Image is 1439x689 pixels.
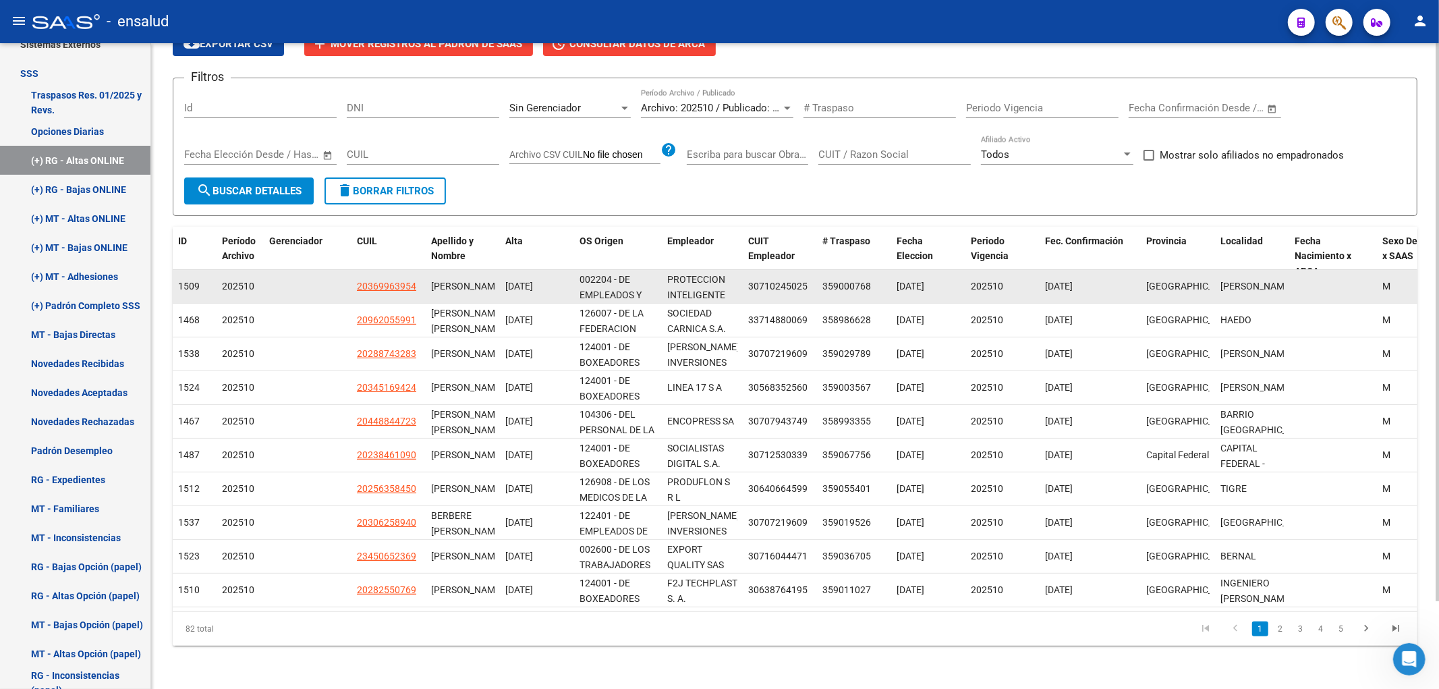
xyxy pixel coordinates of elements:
[431,510,503,536] span: BERBERE [PERSON_NAME]
[891,227,965,286] datatable-header-cell: Fecha Eleccion
[667,576,737,607] div: F2J TECHPLAST S. A.
[178,483,200,494] span: 1512
[1220,578,1293,604] span: INGENIERO [PERSON_NAME]
[897,281,924,292] span: [DATE]
[1412,13,1428,29] mat-icon: person
[817,227,891,286] datatable-header-cell: # Traspaso
[426,227,500,286] datatable-header-cell: Apellido y Nombre
[748,348,808,359] span: 30707219609
[1146,551,1237,561] span: [GEOGRAPHIC_DATA]
[11,408,259,466] div: Barbara dice…
[667,414,734,429] div: ENCOPRESS SA
[357,416,416,426] span: 20448844723
[971,483,1003,494] span: 202510
[357,584,416,595] span: 20282550769
[312,36,328,52] mat-icon: add
[49,157,259,200] div: como veo eso q me decis del [PERSON_NAME]???
[59,210,248,236] div: como deberia cargarlo si no es asi el parentesco?
[178,348,200,359] span: 1538
[11,113,259,157] div: Barbara dice…
[1146,517,1237,528] span: [GEOGRAPHIC_DATA]
[667,272,737,318] div: PROTECCION INTELIGENTE S.A
[1045,584,1073,595] span: [DATE]
[173,612,419,646] div: 82 total
[822,382,871,393] span: 359003567
[269,236,322,246] span: Gerenciador
[1295,236,1351,277] span: Fecha Nacimiento x ARCA
[1331,617,1351,640] li: page 5
[1313,622,1329,636] a: 4
[1146,416,1237,426] span: [GEOGRAPHIC_DATA]
[971,517,1003,528] span: 202510
[196,185,302,197] span: Buscar Detalles
[65,16,207,36] p: El equipo también puede ayudar
[184,148,239,161] input: Fecha inicio
[11,255,259,299] div: Ludmila dice…
[1045,517,1073,528] span: [DATE]
[971,382,1003,393] span: 202510
[431,348,503,359] span: [PERSON_NAME]
[897,348,924,359] span: [DATE]
[822,314,871,325] span: 358986628
[1141,227,1215,286] datatable-header-cell: Provincia
[1146,236,1187,246] span: Provincia
[11,202,259,255] div: Barbara dice…
[431,382,503,393] span: [PERSON_NAME]
[971,236,1009,262] span: Periodo Vigencia
[86,442,96,453] button: Start recording
[583,149,660,161] input: Archivo CSV CUIL
[897,483,924,494] span: [DATE]
[971,449,1003,460] span: 202510
[1146,281,1237,292] span: [GEOGRAPHIC_DATA]
[357,281,416,292] span: 20369963954
[173,31,284,56] button: Exportar CSV
[660,142,677,158] mat-icon: help
[1195,102,1261,114] input: Fecha fin
[1220,517,1311,528] span: [GEOGRAPHIC_DATA]
[357,236,377,246] span: CUIL
[38,10,60,32] img: Profile image for Fin
[21,442,32,453] button: Adjuntar un archivo
[222,348,254,359] span: 202510
[509,149,583,160] span: Archivo CSV CUIL
[505,515,569,530] div: [DATE]
[822,551,871,561] span: 359036705
[178,517,200,528] span: 1537
[59,165,248,192] div: como veo eso q me decis del [PERSON_NAME]???
[431,308,503,334] span: [PERSON_NAME] [PERSON_NAME]
[1220,382,1293,393] span: [PERSON_NAME]
[748,236,795,262] span: CUIT Empleador
[357,551,416,561] span: 23450652369
[22,55,210,94] div: En el último padrón de la SSS [PERSON_NAME], está informada la discapacidad
[1045,236,1123,246] span: Fec. Confirmación
[667,474,737,505] div: PRODUFLON S R L
[822,416,871,426] span: 358993355
[237,8,261,32] div: Cerrar
[11,330,259,378] div: Ludmila dice…
[431,236,474,262] span: Apellido y Nombre
[331,38,522,50] span: Mover registros al PADRÓN de SAAS
[748,517,808,528] span: 30707219609
[9,8,34,34] button: go back
[1382,416,1390,426] span: M
[1045,314,1073,325] span: [DATE]
[1215,227,1289,286] datatable-header-cell: Localidad
[357,348,416,359] span: 20288743283
[500,227,574,286] datatable-header-cell: Alta
[1146,382,1237,393] span: [GEOGRAPHIC_DATA]
[505,346,569,362] div: [DATE]
[59,121,248,148] div: es el unico q aparece como discapacitado
[217,227,264,286] datatable-header-cell: Período Archivo
[1220,281,1293,292] span: [PERSON_NAME]
[1289,227,1377,286] datatable-header-cell: Fecha Nacimiento x ARCA
[667,306,737,337] div: SOCIEDAD CARNICA S.A.
[222,281,254,292] span: 202510
[822,281,871,292] span: 359000768
[251,148,316,161] input: Fecha fin
[1265,101,1280,117] button: Open calendar
[667,236,714,246] span: Empleador
[1040,227,1141,286] datatable-header-cell: Fec. Confirmación
[1270,617,1291,640] li: page 2
[1222,622,1248,636] a: go to previous page
[1220,236,1263,246] span: Localidad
